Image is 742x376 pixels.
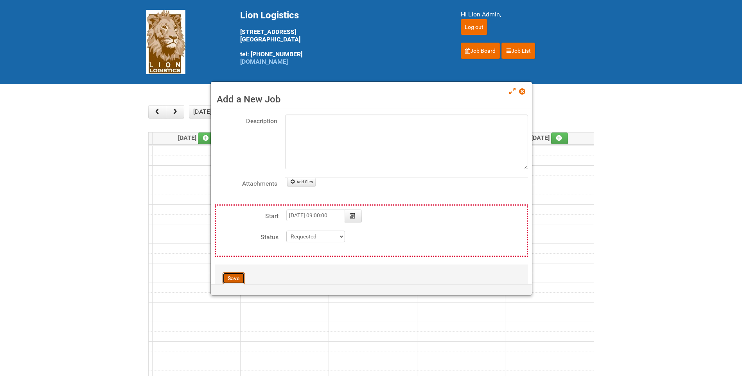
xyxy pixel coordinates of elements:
[240,10,441,65] div: [STREET_ADDRESS] [GEOGRAPHIC_DATA] tel: [PHONE_NUMBER]
[461,19,487,35] input: Log out
[223,272,245,284] button: Save
[240,58,288,65] a: [DOMAIN_NAME]
[216,209,278,221] label: Start
[215,115,277,126] label: Description
[216,231,278,242] label: Status
[198,132,215,144] a: Add an event
[189,105,216,118] button: [DATE]
[531,134,568,141] span: [DATE]
[146,10,185,74] img: Lion Logistics
[178,134,215,141] span: [DATE]
[501,43,535,59] a: Job List
[551,132,568,144] a: Add an event
[146,38,185,45] a: Lion Logistics
[215,177,277,188] label: Attachments
[287,178,316,186] a: Add files
[461,10,596,19] div: Hi Lion Admin,
[461,43,500,59] a: Job Board
[345,209,362,222] button: Calendar
[217,93,526,105] h3: Add a New Job
[240,10,299,21] span: Lion Logistics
